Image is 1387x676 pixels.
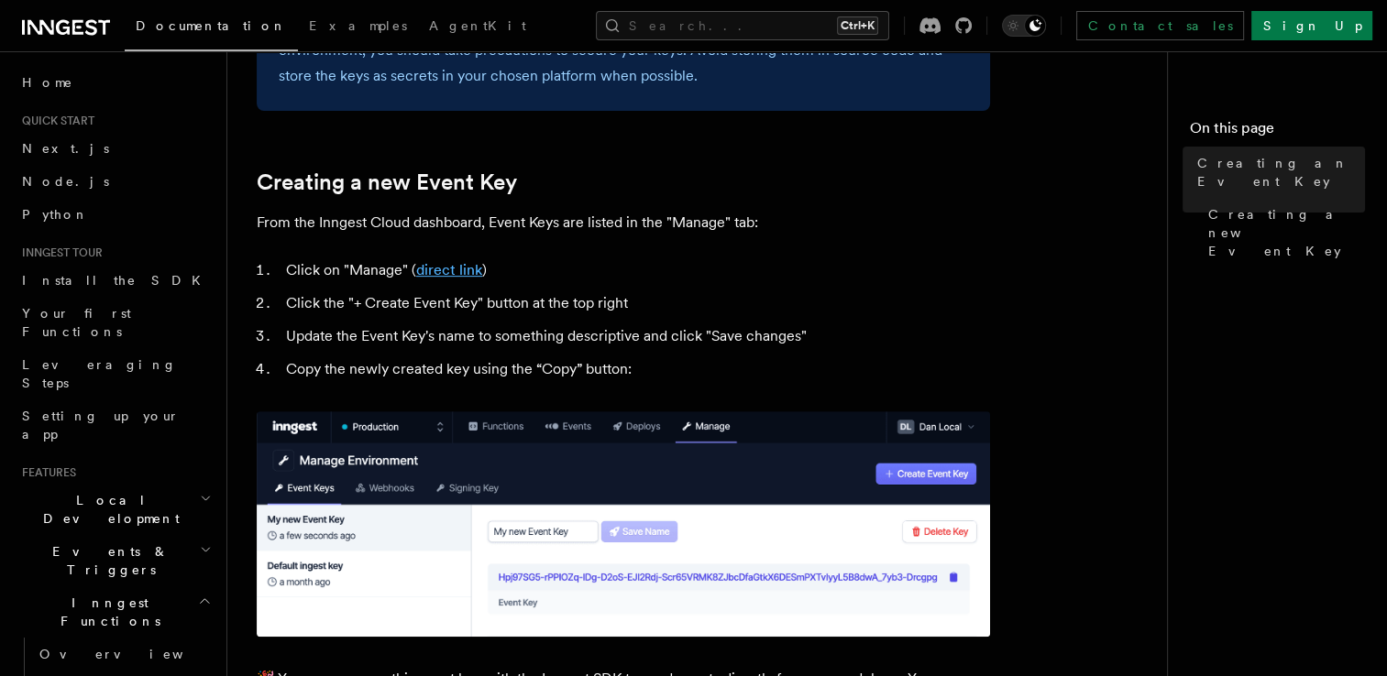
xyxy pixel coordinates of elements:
[1197,154,1365,191] span: Creating an Event Key
[416,261,482,278] a: direct link
[15,586,215,638] button: Inngest Functions
[281,290,990,316] li: Click the "+ Create Event Key" button at the top right
[281,257,990,283] li: Click on "Manage" ( )
[15,198,215,231] a: Python
[15,594,198,630] span: Inngest Functions
[281,356,990,382] li: Copy the newly created key using the “Copy” button:
[298,5,418,49] a: Examples
[15,297,215,348] a: Your first Functions
[1251,11,1372,40] a: Sign Up
[596,11,889,40] button: Search...Ctrl+K
[418,5,537,49] a: AgentKit
[837,16,878,35] kbd: Ctrl+K
[1190,147,1365,198] a: Creating an Event Key
[1208,205,1365,260] span: Creating a new Event Key
[15,348,215,399] a: Leveraging Steps
[22,141,109,156] span: Next.js
[15,484,215,535] button: Local Development
[1076,11,1244,40] a: Contact sales
[22,357,177,390] span: Leveraging Steps
[15,465,76,480] span: Features
[22,73,73,92] span: Home
[429,18,526,33] span: AgentKit
[15,542,200,579] span: Events & Triggers
[125,5,298,51] a: Documentation
[257,210,990,235] p: From the Inngest Cloud dashboard, Event Keys are listed in the "Manage" tab:
[15,264,215,297] a: Install the SDK
[281,323,990,349] li: Update the Event Key's name to something descriptive and click "Save changes"
[257,411,990,637] img: A newly created Event Key in the Inngest Cloud dashboard
[15,114,94,128] span: Quick start
[15,491,200,528] span: Local Development
[15,399,215,451] a: Setting up your app
[136,18,287,33] span: Documentation
[15,165,215,198] a: Node.js
[1002,15,1046,37] button: Toggle dark mode
[22,409,180,442] span: Setting up your app
[39,647,228,661] span: Overview
[1190,117,1365,147] h4: On this page
[22,306,131,339] span: Your first Functions
[22,207,89,222] span: Python
[1201,198,1365,267] a: Creating a new Event Key
[15,535,215,586] button: Events & Triggers
[15,66,215,99] a: Home
[22,273,212,288] span: Install the SDK
[22,174,109,189] span: Node.js
[15,245,103,260] span: Inngest tour
[309,18,407,33] span: Examples
[32,638,215,671] a: Overview
[257,169,517,195] a: Creating a new Event Key
[15,132,215,165] a: Next.js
